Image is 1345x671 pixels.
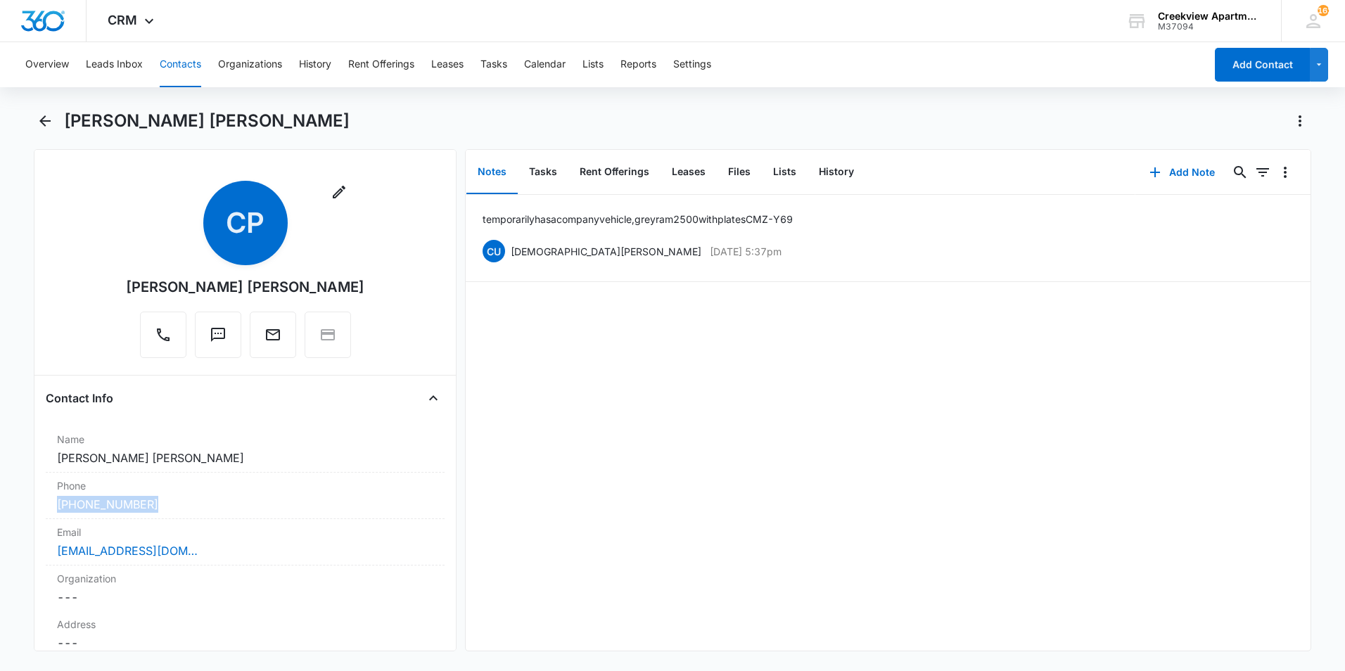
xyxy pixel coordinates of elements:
[86,42,143,87] button: Leads Inbox
[57,478,433,493] label: Phone
[480,42,507,87] button: Tasks
[483,212,793,226] p: temporarily has a company vehicle, grey ram 2500 with plates CMZ-Y69
[57,496,158,513] a: [PHONE_NUMBER]
[57,617,433,632] label: Address
[46,565,445,611] div: Organization---
[46,390,113,407] h4: Contact Info
[1289,110,1311,132] button: Actions
[250,312,296,358] button: Email
[46,473,445,519] div: Phone[PHONE_NUMBER]
[57,634,433,651] dd: ---
[808,151,865,194] button: History
[160,42,201,87] button: Contacts
[140,312,186,358] button: Call
[466,151,518,194] button: Notes
[57,525,433,539] label: Email
[661,151,717,194] button: Leases
[717,151,762,194] button: Files
[46,611,445,658] div: Address---
[218,42,282,87] button: Organizations
[34,110,56,132] button: Back
[140,333,186,345] a: Call
[762,151,808,194] button: Lists
[299,42,331,87] button: History
[1318,5,1329,16] div: notifications count
[518,151,568,194] button: Tasks
[195,312,241,358] button: Text
[422,387,445,409] button: Close
[126,276,364,298] div: [PERSON_NAME] [PERSON_NAME]
[582,42,604,87] button: Lists
[203,181,288,265] span: CP
[25,42,69,87] button: Overview
[1318,5,1329,16] span: 162
[431,42,464,87] button: Leases
[1229,161,1251,184] button: Search...
[620,42,656,87] button: Reports
[710,244,782,259] p: [DATE] 5:37pm
[46,426,445,473] div: Name[PERSON_NAME] [PERSON_NAME]
[1215,48,1310,82] button: Add Contact
[64,110,350,132] h1: [PERSON_NAME] [PERSON_NAME]
[57,449,433,466] dd: [PERSON_NAME] [PERSON_NAME]
[524,42,566,87] button: Calendar
[511,244,701,259] p: [DEMOGRAPHIC_DATA][PERSON_NAME]
[57,542,198,559] a: [EMAIL_ADDRESS][DOMAIN_NAME]
[1158,11,1261,22] div: account name
[108,13,137,27] span: CRM
[673,42,711,87] button: Settings
[195,333,241,345] a: Text
[46,519,445,565] div: Email[EMAIL_ADDRESS][DOMAIN_NAME]
[57,571,433,586] label: Organization
[57,589,433,606] dd: ---
[57,432,433,447] label: Name
[1135,155,1229,189] button: Add Note
[568,151,661,194] button: Rent Offerings
[348,42,414,87] button: Rent Offerings
[250,333,296,345] a: Email
[1251,161,1274,184] button: Filters
[1158,22,1261,32] div: account id
[1274,161,1296,184] button: Overflow Menu
[483,240,505,262] span: CU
